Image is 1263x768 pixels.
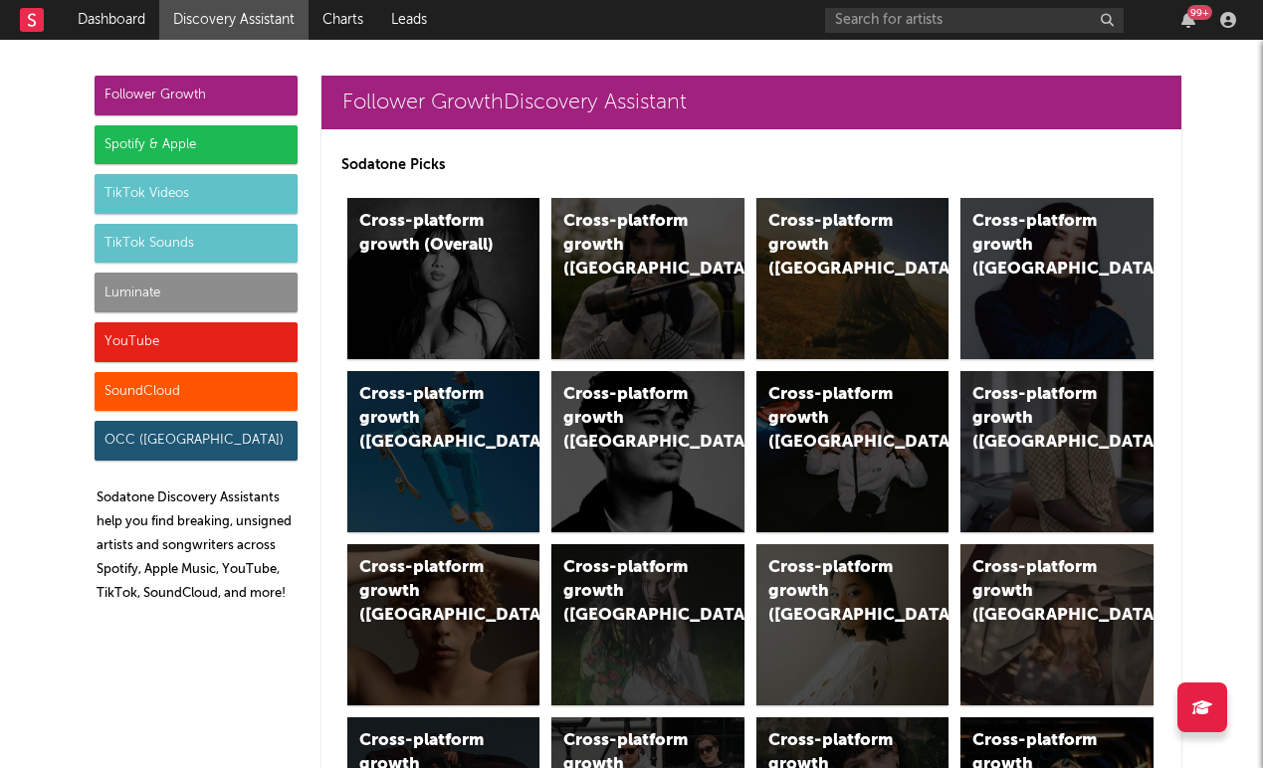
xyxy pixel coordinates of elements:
div: Cross-platform growth ([GEOGRAPHIC_DATA]/GSA) [768,383,904,455]
a: Follower GrowthDiscovery Assistant [321,76,1181,129]
div: Cross-platform growth ([GEOGRAPHIC_DATA]) [768,210,904,282]
a: Cross-platform growth ([GEOGRAPHIC_DATA]) [551,544,744,705]
div: Cross-platform growth ([GEOGRAPHIC_DATA]) [359,383,495,455]
div: Cross-platform growth ([GEOGRAPHIC_DATA]) [768,556,904,628]
a: Cross-platform growth ([GEOGRAPHIC_DATA]) [960,544,1154,705]
div: OCC ([GEOGRAPHIC_DATA]) [95,421,298,461]
div: Cross-platform growth ([GEOGRAPHIC_DATA]) [972,556,1108,628]
div: Cross-platform growth (Overall) [359,210,495,258]
div: Cross-platform growth ([GEOGRAPHIC_DATA]) [563,210,699,282]
p: Sodatone Picks [341,153,1161,177]
div: Cross-platform growth ([GEOGRAPHIC_DATA]) [972,383,1108,455]
div: Cross-platform growth ([GEOGRAPHIC_DATA]) [563,556,699,628]
a: Cross-platform growth ([GEOGRAPHIC_DATA]) [756,544,949,705]
p: Sodatone Discovery Assistants help you find breaking, unsigned artists and songwriters across Spo... [97,486,298,606]
a: Cross-platform growth ([GEOGRAPHIC_DATA]) [347,371,540,532]
a: Cross-platform growth (Overall) [347,198,540,359]
a: Cross-platform growth ([GEOGRAPHIC_DATA]) [551,198,744,359]
button: 99+ [1181,12,1195,28]
div: TikTok Videos [95,174,298,214]
div: TikTok Sounds [95,224,298,264]
div: Luminate [95,273,298,312]
a: Cross-platform growth ([GEOGRAPHIC_DATA]) [347,544,540,705]
div: 99 + [1187,5,1212,20]
div: Cross-platform growth ([GEOGRAPHIC_DATA]) [359,556,495,628]
div: SoundCloud [95,372,298,412]
a: Cross-platform growth ([GEOGRAPHIC_DATA]) [960,198,1154,359]
input: Search for artists [825,8,1124,33]
a: Cross-platform growth ([GEOGRAPHIC_DATA]/GSA) [756,371,949,532]
div: Cross-platform growth ([GEOGRAPHIC_DATA]) [563,383,699,455]
div: Follower Growth [95,76,298,115]
a: Cross-platform growth ([GEOGRAPHIC_DATA]) [551,371,744,532]
a: Cross-platform growth ([GEOGRAPHIC_DATA]) [756,198,949,359]
a: Cross-platform growth ([GEOGRAPHIC_DATA]) [960,371,1154,532]
div: Spotify & Apple [95,125,298,165]
div: Cross-platform growth ([GEOGRAPHIC_DATA]) [972,210,1108,282]
div: YouTube [95,322,298,362]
